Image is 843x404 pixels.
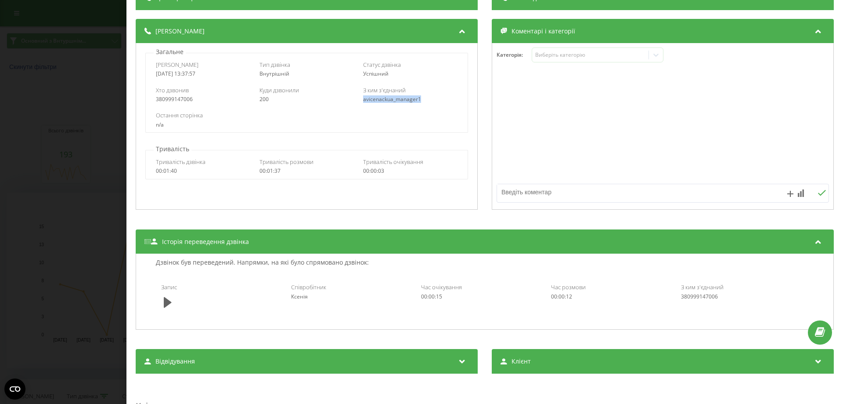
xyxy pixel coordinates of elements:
[156,168,250,174] div: 00:01:40
[259,86,299,94] span: Куди дзвонили
[154,145,191,153] p: Тривалість
[156,96,250,102] div: 380999147006
[259,168,354,174] div: 00:01:37
[681,294,808,300] div: 380999147006
[363,70,389,77] span: Успішний
[259,96,354,102] div: 200
[421,283,462,291] span: Час очікування
[363,158,423,166] span: Тривалість очікування
[156,111,203,119] span: Остання сторінка
[154,47,186,56] p: Загальне
[155,27,205,36] span: [PERSON_NAME]
[154,258,371,267] p: Дзвінок був переведений. Напрямки, на які було спрямовано дзвінок:
[681,283,724,291] span: З ким з'єднаний
[551,283,586,291] span: Час розмови
[161,283,177,291] span: Запис
[512,357,531,366] span: Клієнт
[512,27,575,36] span: Коментарі і категорії
[156,158,205,166] span: Тривалість дзвінка
[156,122,457,128] div: n/a
[156,61,198,69] span: [PERSON_NAME]
[4,379,25,400] button: Open CMP widget
[363,168,458,174] div: 00:00:03
[363,86,406,94] span: З ким з'єднаний
[497,52,532,58] h4: Категорія :
[291,283,326,291] span: Співробітник
[421,294,548,300] div: 00:00:15
[259,158,313,166] span: Тривалість розмови
[291,294,418,300] div: Ксенія
[162,237,249,246] span: Історія переведення дзвінка
[156,71,250,77] div: [DATE] 13:37:57
[155,357,195,366] span: Відвідування
[259,61,290,69] span: Тип дзвінка
[363,61,401,69] span: Статус дзвінка
[535,51,645,58] div: Виберіть категорію
[363,96,458,102] div: avicenackua_manager1
[156,86,189,94] span: Хто дзвонив
[259,70,289,77] span: Внутрішній
[551,294,678,300] div: 00:00:12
